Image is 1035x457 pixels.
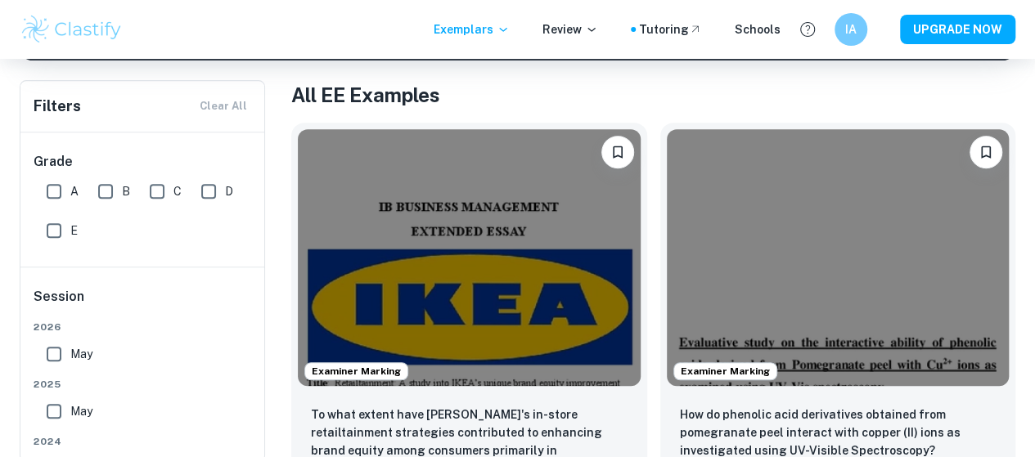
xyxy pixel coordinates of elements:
[34,287,253,320] h6: Session
[667,129,1010,386] img: Chemistry EE example thumbnail: How do phenolic acid derivatives obtaine
[794,16,821,43] button: Help and Feedback
[298,129,641,386] img: Business and Management EE example thumbnail: To what extent have IKEA's in-store reta
[674,364,776,379] span: Examiner Marking
[34,152,253,172] h6: Grade
[542,20,598,38] p: Review
[842,20,861,38] h6: IA
[434,20,510,38] p: Exemplars
[34,95,81,118] h6: Filters
[122,182,130,200] span: B
[20,13,124,46] img: Clastify logo
[639,20,702,38] a: Tutoring
[70,182,79,200] span: A
[835,13,867,46] button: IA
[735,20,781,38] a: Schools
[34,434,253,449] span: 2024
[601,136,634,168] button: Bookmark
[70,222,78,240] span: E
[291,80,1015,110] h1: All EE Examples
[305,364,407,379] span: Examiner Marking
[970,136,1002,168] button: Bookmark
[34,377,253,392] span: 2025
[70,345,92,363] span: May
[900,15,1015,44] button: UPGRADE NOW
[34,320,253,334] span: 2026
[173,182,182,200] span: C
[70,402,92,420] span: May
[225,182,233,200] span: D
